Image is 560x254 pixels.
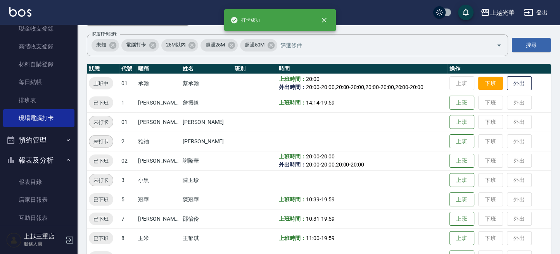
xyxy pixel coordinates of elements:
[181,132,233,151] td: [PERSON_NAME]
[136,132,181,151] td: 雅袖
[181,93,233,112] td: 詹振銓
[279,153,306,160] b: 上班時間：
[306,84,320,90] span: 20:00
[6,232,22,248] img: Person
[89,215,113,223] span: 已下班
[395,84,408,90] span: 20:00
[240,41,269,49] span: 超過50M
[321,153,335,160] span: 20:00
[306,235,320,241] span: 11:00
[449,154,474,168] button: 上班
[279,235,306,241] b: 上班時間：
[181,170,233,190] td: 陳玉珍
[89,137,113,146] span: 未打卡
[181,74,233,93] td: 蔡承翰
[279,76,306,82] b: 上班時間：
[449,173,474,187] button: 上班
[321,161,335,168] span: 20:00
[277,64,447,74] th: 時間
[279,196,306,203] b: 上班時間：
[136,228,181,248] td: 玉米
[321,196,335,203] span: 19:59
[119,93,137,112] td: 1
[3,55,74,73] a: 材料自購登錄
[119,209,137,228] td: 7
[181,112,233,132] td: [PERSON_NAME]
[119,228,137,248] td: 8
[230,16,260,24] span: 打卡成功
[119,132,137,151] td: 2
[89,176,113,184] span: 未打卡
[277,190,447,209] td: -
[9,7,31,17] img: Logo
[512,38,551,52] button: 搜尋
[306,100,320,106] span: 14:14
[24,233,63,240] h5: 上越三重店
[161,41,190,49] span: 25M以內
[277,209,447,228] td: -
[449,231,474,245] button: 上班
[306,153,320,160] span: 20:00
[507,76,532,91] button: 外出
[181,228,233,248] td: 王郁淇
[181,209,233,228] td: 邵怡伶
[3,150,74,170] button: 報表及分析
[3,91,74,109] a: 排班表
[477,5,518,21] button: 上越光華
[3,191,74,209] a: 店家日報表
[181,190,233,209] td: 陳冠華
[136,64,181,74] th: 暱稱
[161,39,199,51] div: 25M以內
[119,64,137,74] th: 代號
[410,84,423,90] span: 20:00
[87,64,119,74] th: 狀態
[136,74,181,93] td: 承翰
[449,96,474,110] button: 上班
[279,84,306,90] b: 外出時間：
[3,38,74,55] a: 高階收支登錄
[121,39,159,51] div: 電腦打卡
[136,151,181,170] td: [PERSON_NAME]
[119,170,137,190] td: 3
[336,161,349,168] span: 20:00
[279,161,306,168] b: 外出時間：
[306,161,320,168] span: 20:00
[3,130,74,150] button: 預約管理
[89,234,113,242] span: 已下班
[277,228,447,248] td: -
[3,209,74,227] a: 互助日報表
[306,76,320,82] span: 20:00
[89,79,113,88] span: 上班中
[3,109,74,127] a: 現場電腦打卡
[306,196,320,203] span: 10:39
[233,64,277,74] th: 班別
[136,112,181,132] td: [PERSON_NAME]
[136,209,181,228] td: [PERSON_NAME]
[336,84,349,90] span: 20:00
[321,235,335,241] span: 19:59
[351,161,364,168] span: 20:00
[277,151,447,170] td: - - , -
[240,39,277,51] div: 超過50M
[306,216,320,222] span: 10:31
[279,216,306,222] b: 上班時間：
[321,100,335,106] span: 19:59
[449,134,474,149] button: 上班
[351,84,364,90] span: 20:00
[89,118,113,126] span: 未打卡
[119,74,137,93] td: 01
[449,115,474,129] button: 上班
[136,190,181,209] td: 冠華
[200,41,230,49] span: 超過25M
[279,100,306,106] b: 上班時間：
[119,151,137,170] td: 02
[89,157,113,165] span: 已下班
[478,77,503,90] button: 下班
[89,99,113,107] span: 已下班
[89,196,113,204] span: 已下班
[277,74,447,93] td: - , - , - , -
[181,151,233,170] td: 謝隆華
[119,190,137,209] td: 5
[136,170,181,190] td: 小黑
[3,73,74,91] a: 每日結帳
